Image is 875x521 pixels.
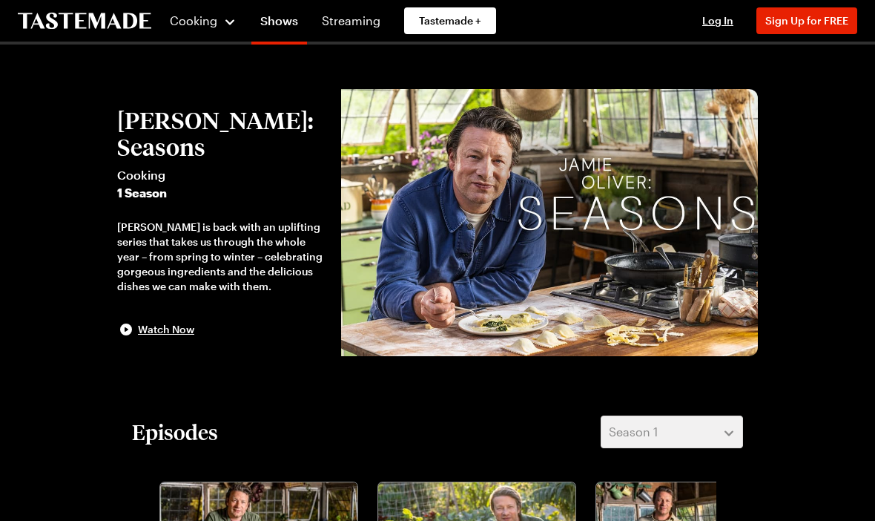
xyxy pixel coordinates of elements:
[169,3,237,39] button: Cooking
[138,322,194,337] span: Watch Now
[117,166,326,184] span: Cooking
[341,89,758,356] img: Jamie Oliver: Seasons
[688,13,747,28] button: Log In
[132,419,218,445] h2: Episodes
[601,416,743,448] button: Season 1
[18,13,151,30] a: To Tastemade Home Page
[251,3,307,45] a: Shows
[404,7,496,34] a: Tastemade +
[702,14,733,27] span: Log In
[117,220,326,294] div: [PERSON_NAME] is back with an uplifting series that takes us through the whole year – from spring...
[765,14,848,27] span: Sign Up for FREE
[419,13,481,28] span: Tastemade +
[170,13,217,27] span: Cooking
[117,184,326,202] span: 1 Season
[117,107,326,338] button: [PERSON_NAME]: SeasonsCooking1 Season[PERSON_NAME] is back with an uplifting series that takes us...
[117,107,326,160] h2: [PERSON_NAME]: Seasons
[756,7,857,34] button: Sign Up for FREE
[609,423,658,441] span: Season 1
